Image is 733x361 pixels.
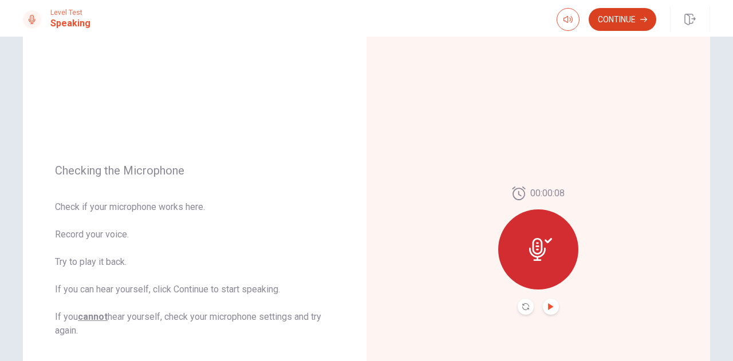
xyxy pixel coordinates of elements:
[543,299,559,315] button: Play Audio
[55,200,334,338] span: Check if your microphone works here. Record your voice. Try to play it back. If you can hear your...
[530,187,565,200] span: 00:00:08
[518,299,534,315] button: Record Again
[50,17,90,30] h1: Speaking
[78,311,108,322] u: cannot
[50,9,90,17] span: Level Test
[589,8,656,31] button: Continue
[55,164,334,177] span: Checking the Microphone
